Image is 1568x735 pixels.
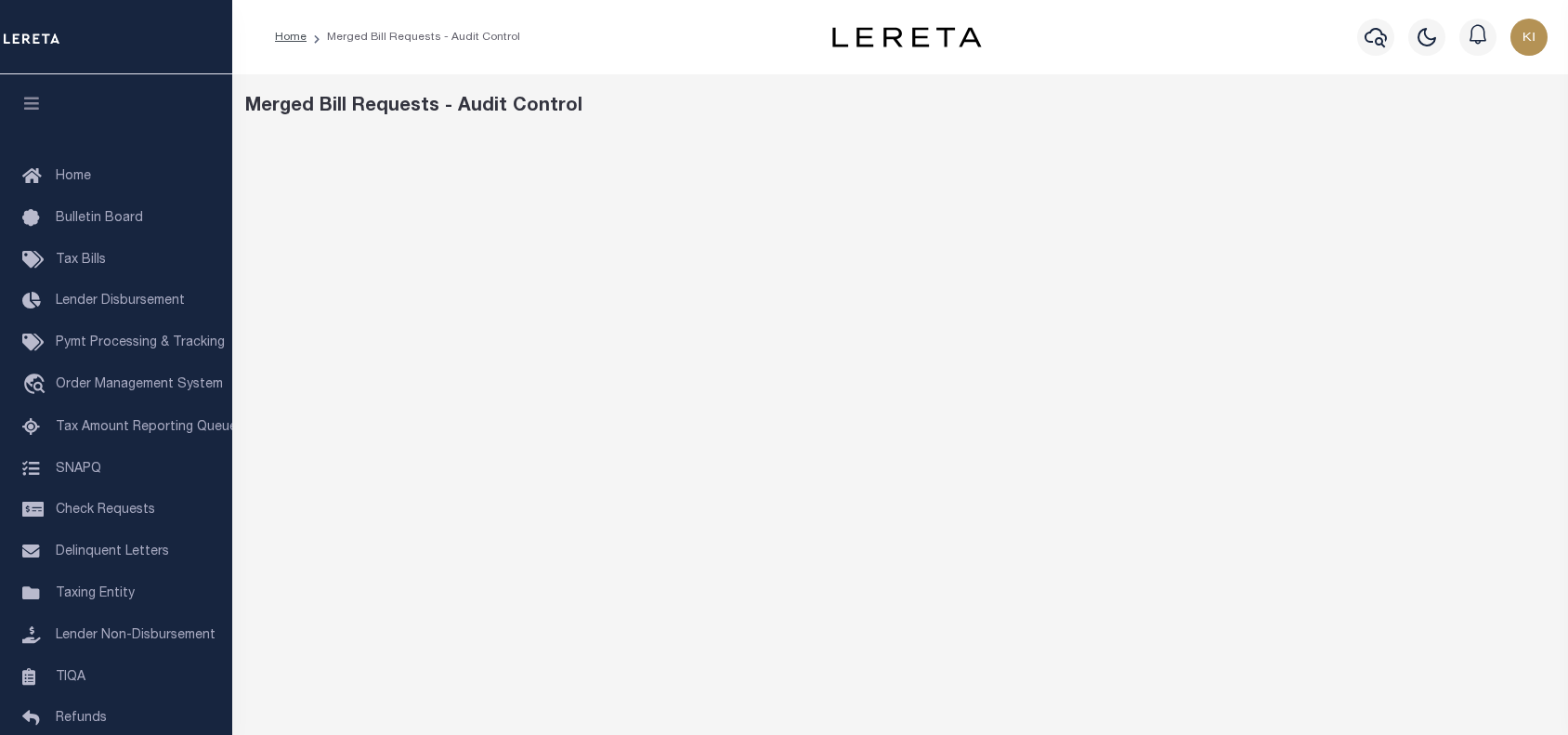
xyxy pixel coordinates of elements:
[275,32,307,43] a: Home
[56,462,101,475] span: SNAPQ
[56,587,135,600] span: Taxing Entity
[832,27,981,47] img: logo-dark.svg
[56,421,237,434] span: Tax Amount Reporting Queue
[56,336,225,349] span: Pymt Processing & Tracking
[56,670,85,683] span: TIQA
[245,93,1556,121] div: Merged Bill Requests - Audit Control
[56,378,223,391] span: Order Management System
[56,712,107,725] span: Refunds
[22,374,52,398] i: travel_explore
[56,504,155,517] span: Check Requests
[56,295,185,308] span: Lender Disbursement
[1510,19,1548,56] img: svg+xml;base64,PHN2ZyB4bWxucz0iaHR0cDovL3d3dy53My5vcmcvMjAwMC9zdmciIHBvaW50ZXItZXZlbnRzPSJub25lIi...
[56,170,91,183] span: Home
[307,29,520,46] li: Merged Bill Requests - Audit Control
[56,545,169,558] span: Delinquent Letters
[56,212,143,225] span: Bulletin Board
[56,254,106,267] span: Tax Bills
[56,629,216,642] span: Lender Non-Disbursement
